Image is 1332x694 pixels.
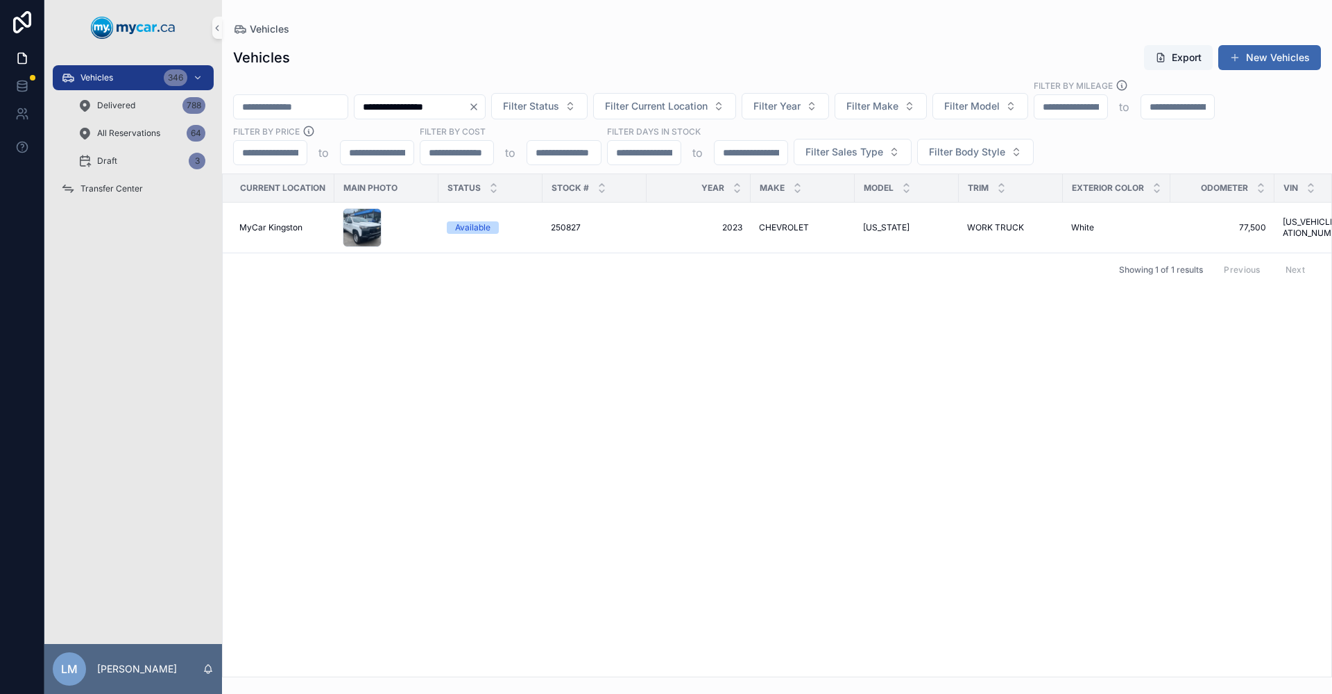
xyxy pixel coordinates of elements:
span: Vehicles [250,22,289,36]
span: Model [864,183,894,194]
span: Draft [97,155,117,167]
a: [US_STATE] [863,222,950,233]
span: Filter Sales Type [805,145,883,159]
p: to [318,144,329,161]
div: 788 [182,97,205,114]
span: Current Location [240,183,325,194]
p: to [692,144,703,161]
span: Filter Status [503,99,559,113]
p: [PERSON_NAME] [97,662,177,676]
a: Vehicles [233,22,289,36]
span: LM [61,661,78,677]
img: App logo [91,17,176,39]
div: 64 [187,125,205,142]
span: Stock # [552,183,589,194]
span: 250827 [551,222,581,233]
span: Make [760,183,785,194]
span: Exterior Color [1072,183,1144,194]
label: FILTER BY PRICE [233,125,300,137]
span: MyCar Kingston [239,222,302,233]
button: Select Button [593,93,736,119]
button: Select Button [742,93,829,119]
span: Filter Make [846,99,898,113]
a: White [1071,222,1162,233]
div: Available [455,221,490,234]
span: Odometer [1201,183,1248,194]
button: New Vehicles [1218,45,1321,70]
button: Select Button [917,139,1034,165]
div: 3 [189,153,205,169]
span: WORK TRUCK [967,222,1024,233]
span: Trim [968,183,989,194]
p: to [505,144,515,161]
a: MyCar Kingston [239,222,326,233]
span: Filter Model [944,99,1000,113]
a: Vehicles346 [53,65,214,90]
p: to [1119,99,1129,115]
label: FILTER BY COST [420,125,486,137]
span: Filter Year [753,99,801,113]
a: Available [447,221,534,234]
span: White [1071,222,1094,233]
a: 250827 [551,222,638,233]
a: Transfer Center [53,176,214,201]
span: Filter Current Location [605,99,708,113]
span: Delivered [97,100,135,111]
a: Delivered788 [69,93,214,118]
span: Year [701,183,724,194]
span: VIN [1283,183,1298,194]
h1: Vehicles [233,48,290,67]
a: 2023 [655,222,742,233]
label: Filter By Mileage [1034,79,1113,92]
span: Filter Body Style [929,145,1005,159]
span: Main Photo [343,183,398,194]
a: All Reservations64 [69,121,214,146]
button: Select Button [491,93,588,119]
span: Status [447,183,481,194]
button: Clear [468,101,485,112]
span: Vehicles [80,72,113,83]
div: 346 [164,69,187,86]
label: Filter Days In Stock [607,125,701,137]
div: scrollable content [44,56,222,219]
span: Transfer Center [80,183,143,194]
button: Select Button [835,93,927,119]
a: 77,500 [1179,222,1266,233]
a: CHEVROLET [759,222,846,233]
span: Showing 1 of 1 results [1119,264,1203,276]
button: Select Button [932,93,1028,119]
span: [US_STATE] [863,222,910,233]
span: All Reservations [97,128,160,139]
button: Export [1144,45,1213,70]
button: Select Button [794,139,912,165]
a: WORK TRUCK [967,222,1054,233]
span: CHEVROLET [759,222,809,233]
a: Draft3 [69,149,214,173]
